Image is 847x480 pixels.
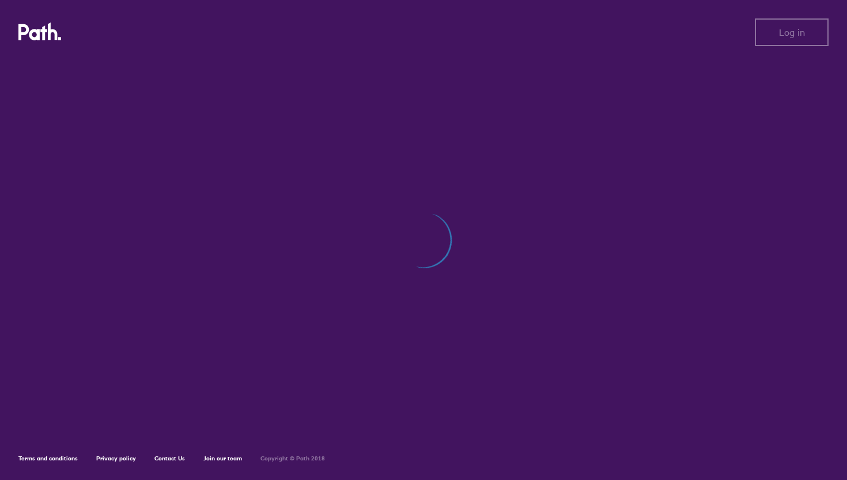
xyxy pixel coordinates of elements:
[96,455,136,462] a: Privacy policy
[203,455,242,462] a: Join our team
[260,455,325,462] h6: Copyright © Path 2018
[755,18,829,46] button: Log in
[779,27,805,37] span: Log in
[18,455,78,462] a: Terms and conditions
[154,455,185,462] a: Contact Us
